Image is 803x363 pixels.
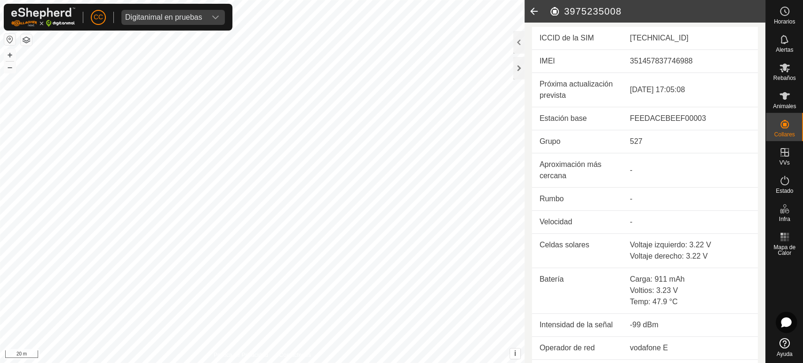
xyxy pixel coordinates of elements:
a: Ayuda [766,334,803,361]
button: + [4,49,16,61]
td: - [622,211,758,234]
td: - [622,153,758,188]
td: Batería [532,268,622,314]
button: Capas del Mapa [21,34,32,46]
div: Carga: 911 mAh [630,274,750,285]
td: Estación base [532,107,622,130]
span: Ayuda [777,351,793,357]
span: Infra [779,216,790,222]
td: Celdas solares [532,234,622,268]
td: Operador de red [532,337,622,360]
span: Digitanimal en pruebas [121,10,206,25]
td: ICCID de la SIM [532,27,622,50]
td: Aproximación más cercana [532,153,622,188]
td: Velocidad [532,211,622,234]
div: Temp: 47.9 °C [630,296,750,308]
img: Logo Gallagher [11,8,75,27]
div: Voltaje derecho: 3.22 V [630,251,750,262]
span: Mapa de Calor [768,245,801,256]
div: Voltios: 3.23 V [630,285,750,296]
span: VVs [779,160,789,166]
button: i [510,348,520,359]
span: CC [94,12,103,22]
td: -99 dBm [622,314,758,337]
td: [DATE] 17:05:08 [622,73,758,107]
td: IMEI [532,50,622,73]
td: Grupo [532,130,622,153]
td: - [622,188,758,211]
td: 351457837746988 [622,50,758,73]
span: i [514,349,516,357]
td: [TECHNICAL_ID] [622,27,758,50]
td: FEEDACEBEEF00003 [622,107,758,130]
span: Horarios [774,19,795,24]
span: Animales [773,103,796,109]
button: – [4,62,16,73]
h2: 3975235008 [549,6,765,17]
td: vodafone E [622,337,758,360]
span: Collares [774,132,795,137]
span: Estado [776,188,793,194]
div: dropdown trigger [206,10,225,25]
td: Rumbo [532,188,622,211]
span: Alertas [776,47,793,53]
button: Restablecer Mapa [4,34,16,45]
td: 527 [622,130,758,153]
td: Próxima actualización prevista [532,73,622,107]
div: Digitanimal en pruebas [125,14,202,21]
a: Política de Privacidad [214,351,268,359]
a: Contáctenos [279,351,310,359]
span: Rebaños [773,75,795,81]
td: Intensidad de la señal [532,314,622,337]
div: Voltaje izquierdo: 3.22 V [630,239,750,251]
